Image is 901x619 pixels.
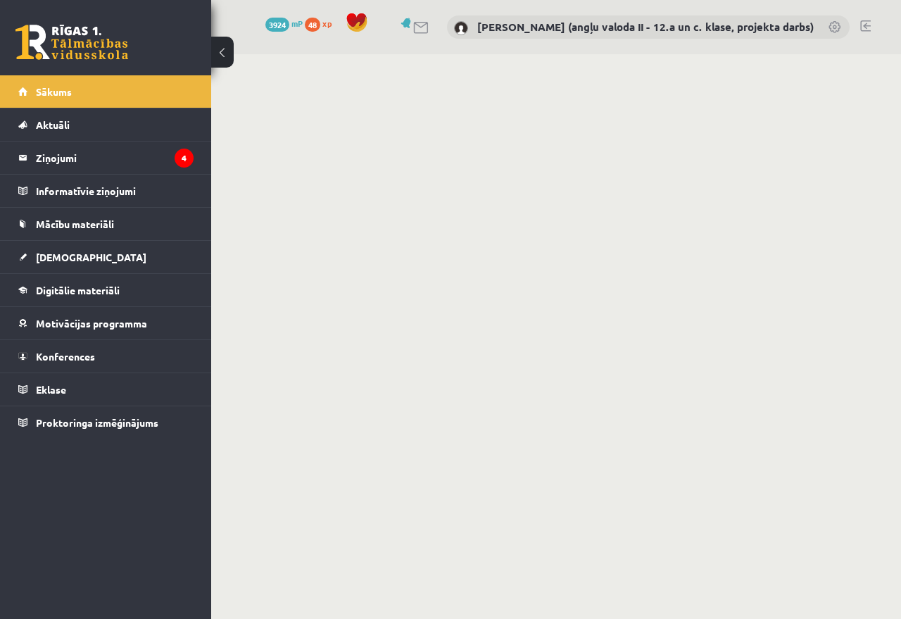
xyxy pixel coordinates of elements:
a: Mācību materiāli [18,208,194,240]
a: Informatīvie ziņojumi [18,175,194,207]
a: 3924 mP [265,18,303,29]
span: [DEMOGRAPHIC_DATA] [36,251,146,263]
legend: Informatīvie ziņojumi [36,175,194,207]
a: Sākums [18,75,194,108]
a: 48 xp [305,18,339,29]
span: xp [322,18,332,29]
span: Konferences [36,350,95,363]
a: Proktoringa izmēģinājums [18,406,194,439]
a: [DEMOGRAPHIC_DATA] [18,241,194,273]
span: Eklase [36,383,66,396]
a: [PERSON_NAME] (angļu valoda II - 12.a un c. klase, projekta darbs) [477,20,814,34]
span: 48 [305,18,320,32]
span: Aktuāli [36,118,70,131]
a: Konferences [18,340,194,373]
img: Katrīne Laizāne (angļu valoda II - 12.a un c. klase, projekta darbs) [454,21,468,35]
span: mP [291,18,303,29]
span: Proktoringa izmēģinājums [36,416,158,429]
span: Digitālie materiāli [36,284,120,296]
span: 3924 [265,18,289,32]
span: Motivācijas programma [36,317,147,330]
a: Rīgas 1. Tālmācības vidusskola [15,25,128,60]
a: Eklase [18,373,194,406]
a: Motivācijas programma [18,307,194,339]
i: 4 [175,149,194,168]
span: Mācību materiāli [36,218,114,230]
a: Aktuāli [18,108,194,141]
legend: Ziņojumi [36,142,194,174]
a: Digitālie materiāli [18,274,194,306]
span: Sākums [36,85,72,98]
a: Ziņojumi4 [18,142,194,174]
